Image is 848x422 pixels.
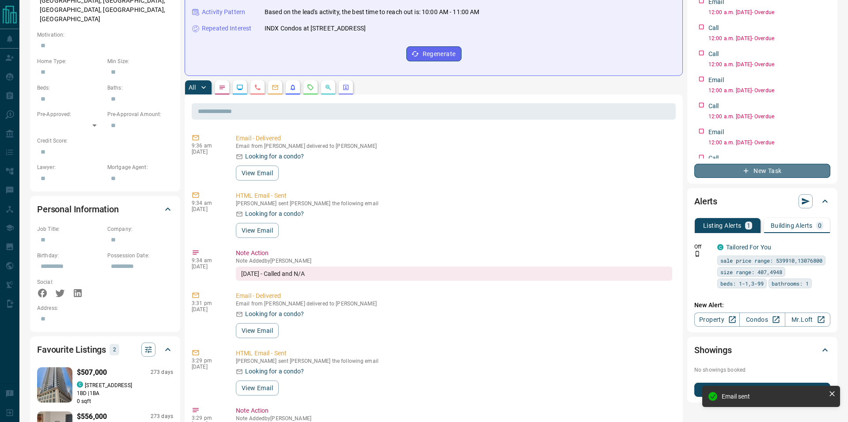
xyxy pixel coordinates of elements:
p: [STREET_ADDRESS] [85,381,132,389]
p: No showings booked [694,366,830,374]
a: Tailored For You [726,244,771,251]
svg: Opportunities [325,84,332,91]
span: size range: 407,4948 [720,268,782,276]
p: Lawyer: [37,163,103,171]
p: Possession Date: [107,252,173,260]
p: Note Action [236,249,672,258]
p: Email - Delivered [236,134,672,143]
p: Motivation: [37,31,173,39]
p: [PERSON_NAME] sent [PERSON_NAME] the following email [236,358,672,364]
p: 273 days [151,413,173,420]
div: Showings [694,339,830,361]
p: $556,000 [77,411,107,422]
p: Call [708,23,719,33]
p: Company: [107,225,173,233]
a: Property [694,313,740,327]
span: bathrooms: 1 [772,279,809,288]
p: 3:29 pm [192,415,223,421]
p: 0 [818,222,821,229]
a: Mr.Loft [785,313,830,327]
div: Email sent [722,393,825,400]
button: View Email [236,166,279,181]
p: Beds: [37,84,103,92]
p: Building Alerts [771,222,813,229]
p: 12:00 a.m. [DATE] - Overdue [708,8,830,16]
svg: Push Notification Only [694,251,700,257]
h2: Favourite Listings [37,343,106,357]
button: View Email [236,323,279,338]
svg: Requests [307,84,314,91]
p: INDX Condos at [STREET_ADDRESS] [265,24,366,33]
p: Call [708,154,719,163]
div: Favourite Listings2 [37,339,173,360]
p: Mortgage Agent: [107,163,173,171]
p: Note Action [236,406,672,415]
p: 0 sqft [77,397,173,405]
button: New Task [694,164,830,178]
p: HTML Email - Sent [236,191,672,200]
p: $507,000 [77,367,107,378]
p: [PERSON_NAME] sent [PERSON_NAME] the following email [236,200,672,207]
p: Email from [PERSON_NAME] delivered to [PERSON_NAME] [236,301,672,307]
p: 9:36 am [192,143,223,149]
svg: Listing Alerts [289,84,296,91]
p: Looking for a condo? [245,152,304,161]
svg: Calls [254,84,261,91]
button: View Email [236,223,279,238]
p: 273 days [151,369,173,376]
p: Note Added by [PERSON_NAME] [236,415,672,422]
h2: Personal Information [37,202,119,216]
svg: Lead Browsing Activity [236,84,243,91]
svg: Notes [219,84,226,91]
p: Looking for a condo? [245,367,304,376]
p: Looking for a condo? [245,309,304,319]
p: New Alert: [694,301,830,310]
img: Favourited listing [31,367,78,403]
p: Baths: [107,84,173,92]
p: 2 [112,345,117,354]
p: Birthday: [37,252,103,260]
p: All [189,84,196,90]
p: 9:34 am [192,257,223,264]
p: Looking for a condo? [245,209,304,219]
svg: Emails [272,84,279,91]
p: HTML Email - Sent [236,349,672,358]
p: 9:34 am [192,200,223,206]
p: Email [708,75,724,85]
p: 3:31 pm [192,300,223,306]
p: Credit Score: [37,137,173,145]
p: [DATE] [192,364,223,370]
p: 1 [747,222,750,229]
p: 12:00 a.m. [DATE] - Overdue [708,113,830,121]
p: Home Type: [37,57,103,65]
p: Address: [37,304,173,312]
p: Email [708,128,724,137]
div: condos.ca [717,244,723,250]
p: Email - Delivered [236,291,672,301]
p: Activity Pattern [202,8,245,17]
p: Social: [37,278,103,286]
svg: Agent Actions [342,84,349,91]
span: beds: 1-1,3-99 [720,279,764,288]
span: sale price range: 539910,13076800 [720,256,822,265]
h2: Showings [694,343,732,357]
p: 12:00 a.m. [DATE] - Overdue [708,139,830,147]
p: Pre-Approval Amount: [107,110,173,118]
div: Personal Information [37,199,173,220]
p: Based on the lead's activity, the best time to reach out is: 10:00 AM - 11:00 AM [265,8,480,17]
p: Min Size: [107,57,173,65]
p: 12:00 a.m. [DATE] - Overdue [708,60,830,68]
p: [DATE] [192,149,223,155]
p: Listing Alerts [703,222,742,229]
p: Pre-Approved: [37,110,103,118]
h2: Alerts [694,194,717,208]
button: Regenerate [406,46,462,61]
p: Call [708,102,719,111]
div: Alerts [694,191,830,212]
p: [DATE] [192,264,223,270]
a: Condos [739,313,785,327]
button: New Showing [694,383,830,397]
p: Repeated Interest [202,24,251,33]
p: 3:29 pm [192,358,223,364]
p: 12:00 a.m. [DATE] - Overdue [708,34,830,42]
